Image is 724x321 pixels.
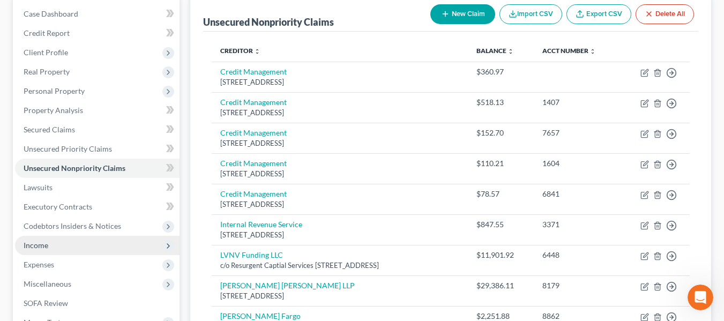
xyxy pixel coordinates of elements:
[26,152,55,160] b: [DATE]
[220,138,459,148] div: [STREET_ADDRESS]
[24,183,53,192] span: Lawsuits
[15,178,180,197] a: Lawsuits
[24,279,71,288] span: Miscellaneous
[476,47,514,55] a: Balance unfold_more
[542,158,611,169] div: 1604
[254,48,260,55] i: unfold_more
[542,97,611,108] div: 1407
[542,189,611,199] div: 6841
[476,250,525,260] div: $11,901.92
[68,239,77,248] button: Start recording
[24,48,68,57] span: Client Profile
[31,6,48,23] img: Profile image for Emma
[220,108,459,118] div: [STREET_ADDRESS]
[17,167,145,186] a: Help Center
[24,67,70,76] span: Real Property
[636,4,694,24] button: Delete All
[476,66,525,77] div: $360.97
[476,280,525,291] div: $29,386.11
[476,158,525,169] div: $110.21
[220,220,302,229] a: Internal Revenue Service
[184,235,201,252] button: Send a message…
[476,189,525,199] div: $78.57
[24,241,48,250] span: Income
[220,291,459,301] div: [STREET_ADDRESS]
[24,260,54,269] span: Expenses
[24,202,92,211] span: Executory Contracts
[24,221,121,230] span: Codebtors Insiders & Notices
[24,298,68,308] span: SOFA Review
[220,199,459,210] div: [STREET_ADDRESS]
[15,197,180,217] a: Executory Contracts
[476,128,525,138] div: $152.70
[17,167,167,208] div: We encourage you to use the to answer any questions and we will respond to any unanswered inquiri...
[188,4,207,24] div: Close
[34,239,42,248] button: Gif picker
[476,97,525,108] div: $518.13
[203,16,334,28] div: Unsecured Nonpriority Claims
[24,163,125,173] span: Unsecured Nonpriority Claims
[24,106,83,115] span: Property Analysis
[15,101,180,120] a: Property Analysis
[542,280,611,291] div: 8179
[24,144,112,153] span: Unsecured Priority Claims
[220,98,287,107] a: Credit Management
[7,4,27,25] button: go back
[220,230,459,240] div: [STREET_ADDRESS]
[24,125,75,134] span: Secured Claims
[220,77,459,87] div: [STREET_ADDRESS]
[9,81,176,215] div: In observance of[DATE],the NextChapter team will be out of office on[DATE]. Our team will be unav...
[15,24,180,43] a: Credit Report
[17,88,167,161] div: In observance of the NextChapter team will be out of office on . Our team will be unavailable for...
[542,128,611,138] div: 7657
[52,13,99,24] p: Active [DATE]
[168,4,188,25] button: Home
[542,250,611,260] div: 6448
[220,159,287,168] a: Credit Management
[15,294,180,313] a: SOFA Review
[9,81,206,239] div: Emma says…
[589,48,596,55] i: unfold_more
[220,250,283,259] a: LVNV Funding LLC
[15,4,180,24] a: Case Dashboard
[499,4,562,24] button: Import CSV
[688,285,713,310] iframe: Intercom live chat
[15,159,180,178] a: Unsecured Nonpriority Claims
[24,86,85,95] span: Personal Property
[26,109,55,118] b: [DATE]
[542,219,611,230] div: 3371
[9,217,205,235] textarea: Message…
[24,9,78,18] span: Case Dashboard
[220,169,459,179] div: [STREET_ADDRESS]
[52,5,122,13] h1: [PERSON_NAME]
[220,47,260,55] a: Creditor unfold_more
[430,4,495,24] button: New Claim
[476,219,525,230] div: $847.55
[220,281,355,290] a: [PERSON_NAME] [PERSON_NAME] LLP
[15,139,180,159] a: Unsecured Priority Claims
[51,239,59,248] button: Upload attachment
[507,48,514,55] i: unfold_more
[566,4,631,24] a: Export CSV
[17,239,25,248] button: Emoji picker
[24,28,70,38] span: Credit Report
[220,189,287,198] a: Credit Management
[220,260,459,271] div: c/o Resurgent Captial Services [STREET_ADDRESS]
[220,128,287,137] a: Credit Management
[220,67,287,76] a: Credit Management
[542,47,596,55] a: Acct Number unfold_more
[15,120,180,139] a: Secured Claims
[80,88,111,97] b: [DATE],
[220,311,301,320] a: [PERSON_NAME] Fargo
